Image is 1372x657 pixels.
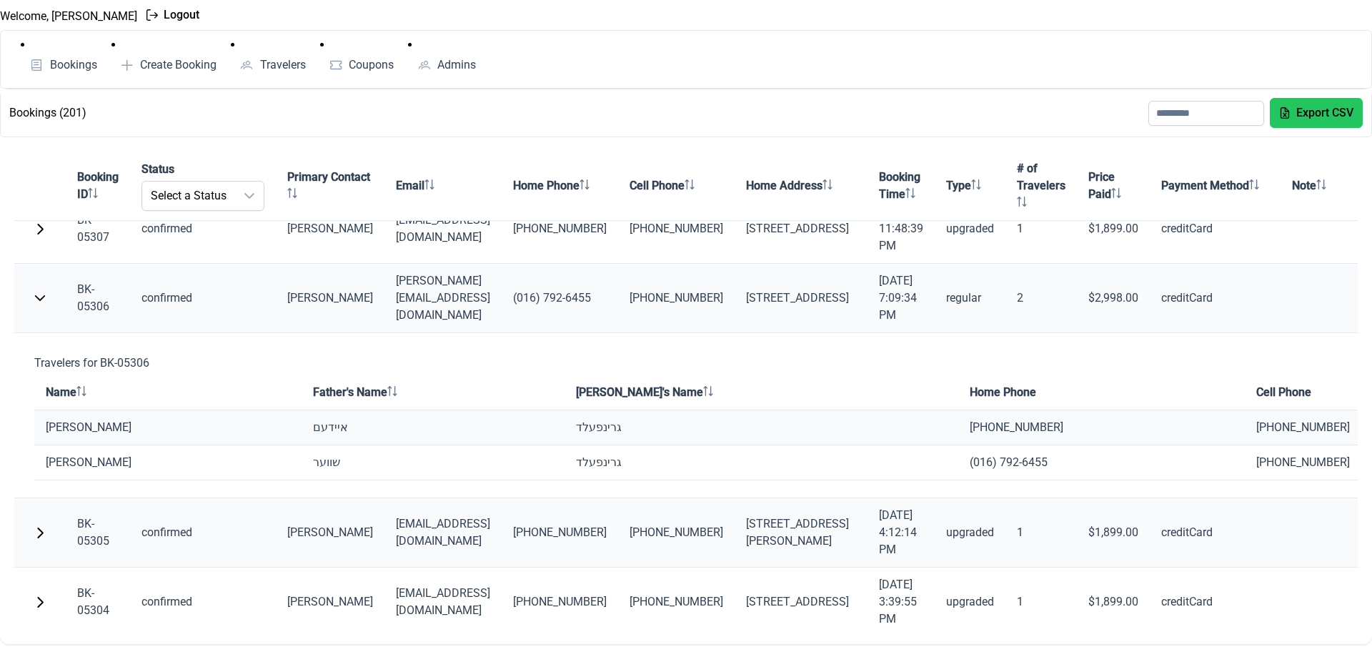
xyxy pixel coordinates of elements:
[384,194,502,264] td: [EMAIL_ADDRESS][DOMAIN_NAME]
[231,36,314,76] li: Travelers
[868,152,935,221] th: Booking Time
[1005,264,1077,333] td: 2
[21,54,106,76] a: Bookings
[735,264,868,333] td: [STREET_ADDRESS]
[77,517,109,548] a: BK-05305
[935,194,1005,264] td: upgraded
[141,222,192,235] span: confirmed
[141,291,192,305] span: confirmed
[1150,498,1281,568] td: creditCard
[1150,264,1281,333] td: creditCard
[141,525,192,539] span: confirmed
[958,375,1245,410] th: Home Phone
[502,498,618,568] td: [PHONE_NUMBER]
[502,152,618,221] th: Home Phone
[260,59,306,71] span: Travelers
[111,36,226,76] li: Create Booking
[140,59,217,71] span: Create Booking
[935,498,1005,568] td: upgraded
[868,498,935,568] td: [DATE] 4:12:14 PM
[231,54,314,76] a: Travelers
[1077,498,1150,568] td: $1,899.00
[958,445,1245,480] td: (016) 792-6455
[276,264,384,333] td: [PERSON_NAME]
[1005,498,1077,568] td: 1
[276,194,384,264] td: [PERSON_NAME]
[1077,264,1150,333] td: $2,998.00
[1005,194,1077,264] td: 1
[618,152,735,221] th: Cell Phone
[935,152,1005,221] th: Type
[276,568,384,637] td: [PERSON_NAME]
[735,194,868,264] td: [STREET_ADDRESS]
[142,182,235,210] span: Select a Status
[384,498,502,568] td: [EMAIL_ADDRESS][DOMAIN_NAME]
[320,36,403,76] li: Coupons
[935,568,1005,637] td: upgraded
[320,54,403,76] a: Coupons
[1077,152,1150,221] th: Price Paid
[565,375,958,410] th: [PERSON_NAME]'s Name
[34,375,302,410] th: Name
[276,498,384,568] td: [PERSON_NAME]
[618,264,735,333] td: [PHONE_NUMBER]
[1150,152,1281,221] th: Payment Method
[349,59,394,71] span: Coupons
[1296,104,1353,122] span: Export CSV
[9,104,86,122] h2: Bookings (201)
[141,595,192,608] span: confirmed
[50,59,97,71] span: Bookings
[141,161,174,178] span: Status
[502,264,618,333] td: (016) 792-6455
[66,152,130,221] th: Booking ID
[618,498,735,568] td: [PHONE_NUMBER]
[235,182,264,210] div: dropdown trigger
[735,152,868,221] th: Home Address
[302,410,565,445] td: איידעם
[502,194,618,264] td: [PHONE_NUMBER]
[1150,194,1281,264] td: creditCard
[935,264,1005,333] td: regular
[958,410,1245,445] td: [PHONE_NUMBER]
[868,568,935,637] td: [DATE] 3:39:55 PM
[868,194,935,264] td: [DATE] 11:48:39 PM
[1150,568,1281,637] td: creditCard
[1077,568,1150,637] td: $1,899.00
[34,355,149,372] h5: Travelers for BK-05306
[618,568,735,637] td: [PHONE_NUMBER]
[1005,152,1077,221] th: # of Travelers
[735,568,868,637] td: [STREET_ADDRESS]
[1077,194,1150,264] td: $1,899.00
[276,152,384,221] th: Primary Contact
[77,282,109,313] a: BK-05306
[565,445,958,480] td: גרינפעלד
[408,36,484,76] li: Admins
[384,568,502,637] td: [EMAIL_ADDRESS][DOMAIN_NAME]
[868,264,935,333] td: [DATE] 7:09:34 PM
[164,6,199,24] span: Logout
[34,410,302,445] td: [PERSON_NAME]
[302,375,565,410] th: Father's Name
[618,194,735,264] td: [PHONE_NUMBER]
[302,445,565,480] td: שווער
[1270,98,1363,128] button: Export CSV
[502,568,618,637] td: [PHONE_NUMBER]
[735,498,868,568] td: [STREET_ADDRESS][PERSON_NAME]
[34,445,302,480] td: [PERSON_NAME]
[1005,568,1077,637] td: 1
[437,59,476,71] span: Admins
[565,410,958,445] td: גרינפעלד
[384,152,502,221] th: Email
[408,54,484,76] a: Admins
[21,36,106,76] li: Bookings
[111,54,226,76] a: Create Booking
[384,264,502,333] td: [PERSON_NAME][EMAIL_ADDRESS][DOMAIN_NAME]
[77,586,109,617] a: BK-05304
